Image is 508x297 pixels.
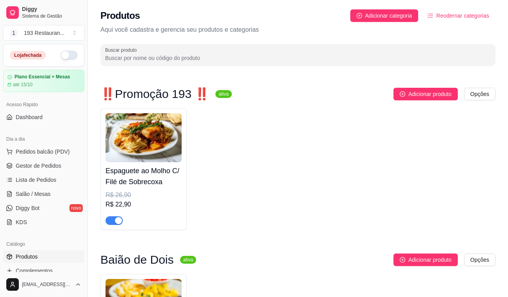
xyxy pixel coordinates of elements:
[3,250,84,263] a: Produtos
[10,29,18,37] span: 1
[16,176,56,184] span: Lista de Pedidos
[16,204,40,212] span: Diggy Bot
[365,11,412,20] span: Adicionar categoria
[16,113,43,121] span: Dashboard
[3,159,84,172] a: Gestor de Pedidos
[3,145,84,158] button: Pedidos balcão (PDV)
[357,13,362,18] span: plus-circle
[16,148,70,156] span: Pedidos balcão (PDV)
[428,13,433,18] span: ordered-list
[180,256,196,264] sup: ativa
[400,91,405,97] span: plus-circle
[100,9,140,22] h2: Produtos
[3,98,84,111] div: Acesso Rápido
[106,200,182,209] div: R$ 22,90
[408,255,452,264] span: Adicionar produto
[3,174,84,186] a: Lista de Pedidos
[3,111,84,123] a: Dashboard
[22,13,81,19] span: Sistema de Gestão
[13,81,33,88] article: até 15/10
[100,25,495,34] p: Aqui você cadastra e gerencia seu produtos e categorias
[10,51,46,60] div: Loja fechada
[393,254,458,266] button: Adicionar produto
[436,11,489,20] span: Reodernar categorias
[105,54,491,62] input: Buscar produto
[3,275,84,294] button: [EMAIL_ADDRESS][DOMAIN_NAME]
[470,255,489,264] span: Opções
[100,255,174,264] h3: Baião de Dois
[16,253,38,261] span: Produtos
[16,162,61,170] span: Gestor de Pedidos
[215,90,231,98] sup: ativa
[421,9,495,22] button: Reodernar categorias
[16,218,27,226] span: KDS
[470,90,489,98] span: Opções
[350,9,419,22] button: Adicionar categoria
[3,3,84,22] a: DiggySistema de Gestão
[464,254,495,266] button: Opções
[105,47,140,53] label: Buscar produto
[464,88,495,100] button: Opções
[106,165,182,187] h4: Espaguete ao Molho C/ Filé de Sobrecoxa
[16,190,51,198] span: Salão / Mesas
[106,190,182,200] div: R$ 26,90
[393,88,458,100] button: Adicionar produto
[3,70,84,92] a: Plano Essencial + Mesasaté 15/10
[3,25,84,41] button: Select a team
[3,202,84,214] a: Diggy Botnovo
[15,74,70,80] article: Plano Essencial + Mesas
[106,113,182,162] img: product-image
[408,90,452,98] span: Adicionar produto
[60,51,78,60] button: Alterar Status
[3,133,84,145] div: Dia a dia
[100,89,209,99] h3: ‼️Promoção 193 ‼️
[16,267,53,275] span: Complementos
[24,29,65,37] div: 193 Restauran ...
[3,216,84,228] a: KDS
[3,188,84,200] a: Salão / Mesas
[3,264,84,277] a: Complementos
[22,281,72,288] span: [EMAIL_ADDRESS][DOMAIN_NAME]
[22,6,81,13] span: Diggy
[400,257,405,263] span: plus-circle
[3,238,84,250] div: Catálogo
